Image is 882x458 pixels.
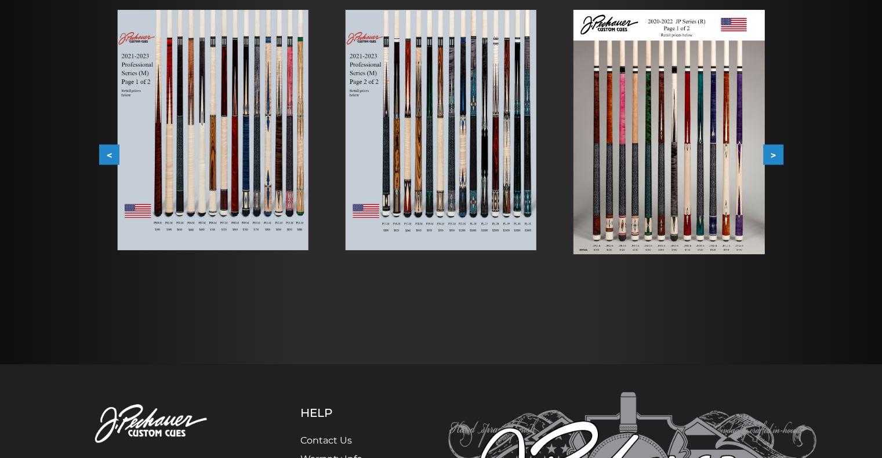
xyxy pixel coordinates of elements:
[300,406,390,420] h5: Help
[300,435,352,446] a: Contact Us
[99,145,119,165] button: <
[763,145,783,165] button: >
[66,392,243,456] img: Pechauer Custom Cues
[99,145,783,165] div: Carousel Navigation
